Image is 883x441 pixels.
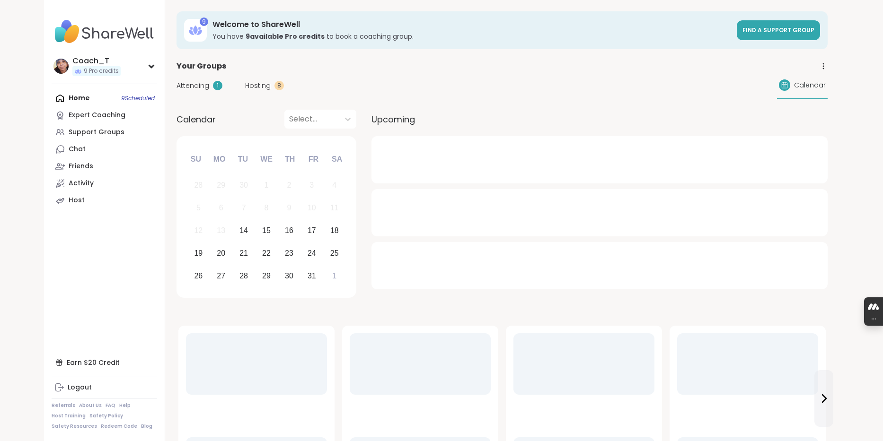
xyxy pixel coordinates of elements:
[213,81,222,90] div: 1
[330,247,339,259] div: 25
[301,221,322,241] div: Choose Friday, October 17th, 2025
[301,243,322,263] div: Choose Friday, October 24th, 2025
[69,128,124,137] div: Support Groups
[52,107,157,124] a: Expert Coaching
[280,149,300,170] div: Th
[232,149,253,170] div: Tu
[177,113,216,126] span: Calendar
[324,175,344,196] div: Not available Saturday, October 4th, 2025
[52,124,157,141] a: Support Groups
[287,201,291,214] div: 9
[212,32,731,41] h3: You have to book a coaching group.
[246,32,325,41] b: 9 available Pro credit s
[52,402,75,409] a: Referrals
[68,383,92,392] div: Logout
[212,19,731,30] h3: Welcome to ShareWell
[52,175,157,192] a: Activity
[309,179,314,191] div: 3
[256,266,277,286] div: Choose Wednesday, October 29th, 2025
[52,379,157,396] a: Logout
[285,247,293,259] div: 23
[308,247,316,259] div: 24
[217,224,225,237] div: 13
[303,149,324,170] div: Fr
[52,192,157,209] a: Host
[324,243,344,263] div: Choose Saturday, October 25th, 2025
[256,221,277,241] div: Choose Wednesday, October 15th, 2025
[196,201,201,214] div: 5
[794,80,826,90] span: Calendar
[177,61,226,72] span: Your Groups
[287,179,291,191] div: 2
[330,224,339,237] div: 18
[330,201,339,214] div: 11
[69,162,93,171] div: Friends
[265,179,269,191] div: 1
[742,26,814,34] span: Find a support group
[52,413,86,419] a: Host Training
[332,269,336,282] div: 1
[52,15,157,48] img: ShareWell Nav Logo
[141,423,152,430] a: Blog
[327,149,347,170] div: Sa
[194,269,203,282] div: 26
[194,224,203,237] div: 12
[285,224,293,237] div: 16
[89,413,123,419] a: Safety Policy
[119,402,131,409] a: Help
[279,175,300,196] div: Not available Thursday, October 2nd, 2025
[234,221,254,241] div: Choose Tuesday, October 14th, 2025
[279,198,300,218] div: Not available Thursday, October 9th, 2025
[187,174,345,287] div: month 2025-10
[371,113,415,126] span: Upcoming
[279,221,300,241] div: Choose Thursday, October 16th, 2025
[188,198,209,218] div: Not available Sunday, October 5th, 2025
[53,59,69,74] img: Coach_T
[239,269,248,282] div: 28
[188,266,209,286] div: Choose Sunday, October 26th, 2025
[209,149,230,170] div: Mo
[234,175,254,196] div: Not available Tuesday, September 30th, 2025
[177,81,209,91] span: Attending
[52,354,157,371] div: Earn $20 Credit
[324,221,344,241] div: Choose Saturday, October 18th, 2025
[211,175,231,196] div: Not available Monday, September 29th, 2025
[234,198,254,218] div: Not available Tuesday, October 7th, 2025
[217,269,225,282] div: 27
[106,402,115,409] a: FAQ
[211,221,231,241] div: Not available Monday, October 13th, 2025
[332,179,336,191] div: 4
[234,243,254,263] div: Choose Tuesday, October 21st, 2025
[194,247,203,259] div: 19
[52,141,157,158] a: Chat
[262,224,271,237] div: 15
[211,266,231,286] div: Choose Monday, October 27th, 2025
[262,269,271,282] div: 29
[217,179,225,191] div: 29
[219,201,223,214] div: 6
[188,221,209,241] div: Not available Sunday, October 12th, 2025
[239,247,248,259] div: 21
[285,269,293,282] div: 30
[217,247,225,259] div: 20
[256,243,277,263] div: Choose Wednesday, October 22nd, 2025
[308,224,316,237] div: 17
[188,175,209,196] div: Not available Sunday, September 28th, 2025
[256,198,277,218] div: Not available Wednesday, October 8th, 2025
[72,56,121,66] div: Coach_T
[69,111,125,120] div: Expert Coaching
[239,179,248,191] div: 30
[69,179,94,188] div: Activity
[211,243,231,263] div: Choose Monday, October 20th, 2025
[279,266,300,286] div: Choose Thursday, October 30th, 2025
[265,201,269,214] div: 8
[200,17,208,26] div: 9
[324,198,344,218] div: Not available Saturday, October 11th, 2025
[301,266,322,286] div: Choose Friday, October 31st, 2025
[301,175,322,196] div: Not available Friday, October 3rd, 2025
[308,201,316,214] div: 10
[324,266,344,286] div: Choose Saturday, November 1st, 2025
[84,67,119,75] span: 9 Pro credits
[52,158,157,175] a: Friends
[256,149,277,170] div: We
